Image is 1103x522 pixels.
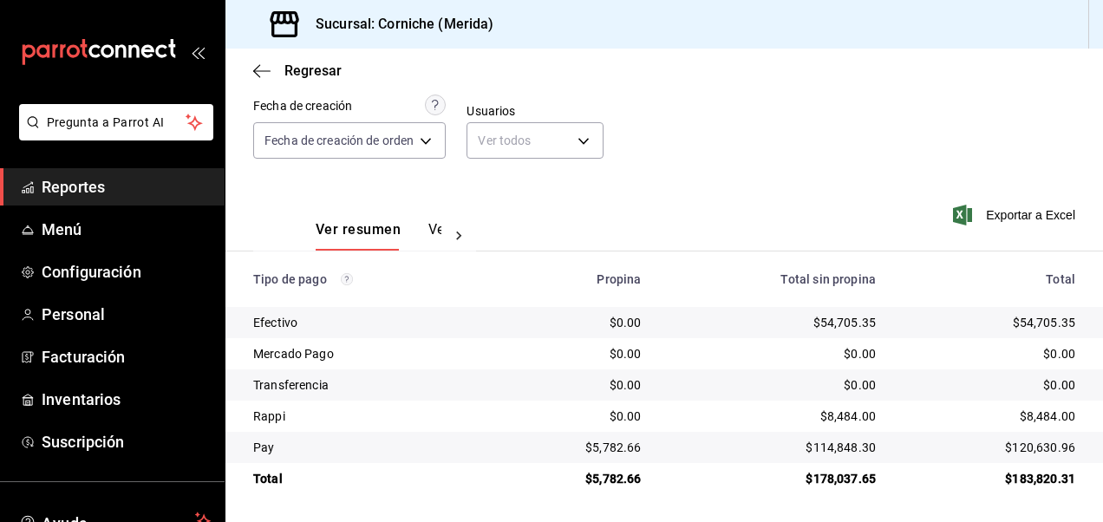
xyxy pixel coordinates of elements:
div: $0.00 [904,345,1075,362]
div: Ver todos [467,122,603,159]
div: Total sin propina [669,272,876,286]
div: Efectivo [253,314,481,331]
span: Inventarios [42,388,211,411]
div: $8,484.00 [904,408,1075,425]
span: Suscripción [42,430,211,453]
div: Transferencia [253,376,481,394]
div: Rappi [253,408,481,425]
div: $183,820.31 [904,470,1075,487]
div: $0.00 [509,408,641,425]
span: Regresar [284,62,342,79]
div: $54,705.35 [904,314,1075,331]
div: $5,782.66 [509,439,641,456]
a: Pregunta a Parrot AI [12,126,213,144]
div: Total [253,470,481,487]
div: $0.00 [509,376,641,394]
div: $0.00 [904,376,1075,394]
div: $5,782.66 [509,470,641,487]
div: $120,630.96 [904,439,1075,456]
div: Total [904,272,1075,286]
div: Fecha de creación [253,97,352,115]
span: Menú [42,218,211,241]
div: navigation tabs [316,221,441,251]
div: $0.00 [669,376,876,394]
button: open_drawer_menu [191,45,205,59]
button: Ver pagos [428,221,493,251]
div: Propina [509,272,641,286]
div: $0.00 [509,314,641,331]
div: $114,848.30 [669,439,876,456]
div: $0.00 [669,345,876,362]
div: Pay [253,439,481,456]
div: Tipo de pago [253,272,481,286]
div: $0.00 [509,345,641,362]
span: Reportes [42,175,211,199]
span: Personal [42,303,211,326]
label: Usuarios [467,105,603,117]
button: Ver resumen [316,221,401,251]
span: Pregunta a Parrot AI [47,114,186,132]
h3: Sucursal: Corniche (Merida) [302,14,494,35]
div: $54,705.35 [669,314,876,331]
span: Facturación [42,345,211,369]
button: Pregunta a Parrot AI [19,104,213,140]
button: Regresar [253,62,342,79]
div: Mercado Pago [253,345,481,362]
span: Fecha de creación de orden [264,132,414,149]
div: $8,484.00 [669,408,876,425]
span: Configuración [42,260,211,284]
button: Exportar a Excel [956,205,1075,225]
svg: Los pagos realizados con Pay y otras terminales son montos brutos. [341,273,353,285]
div: $178,037.65 [669,470,876,487]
